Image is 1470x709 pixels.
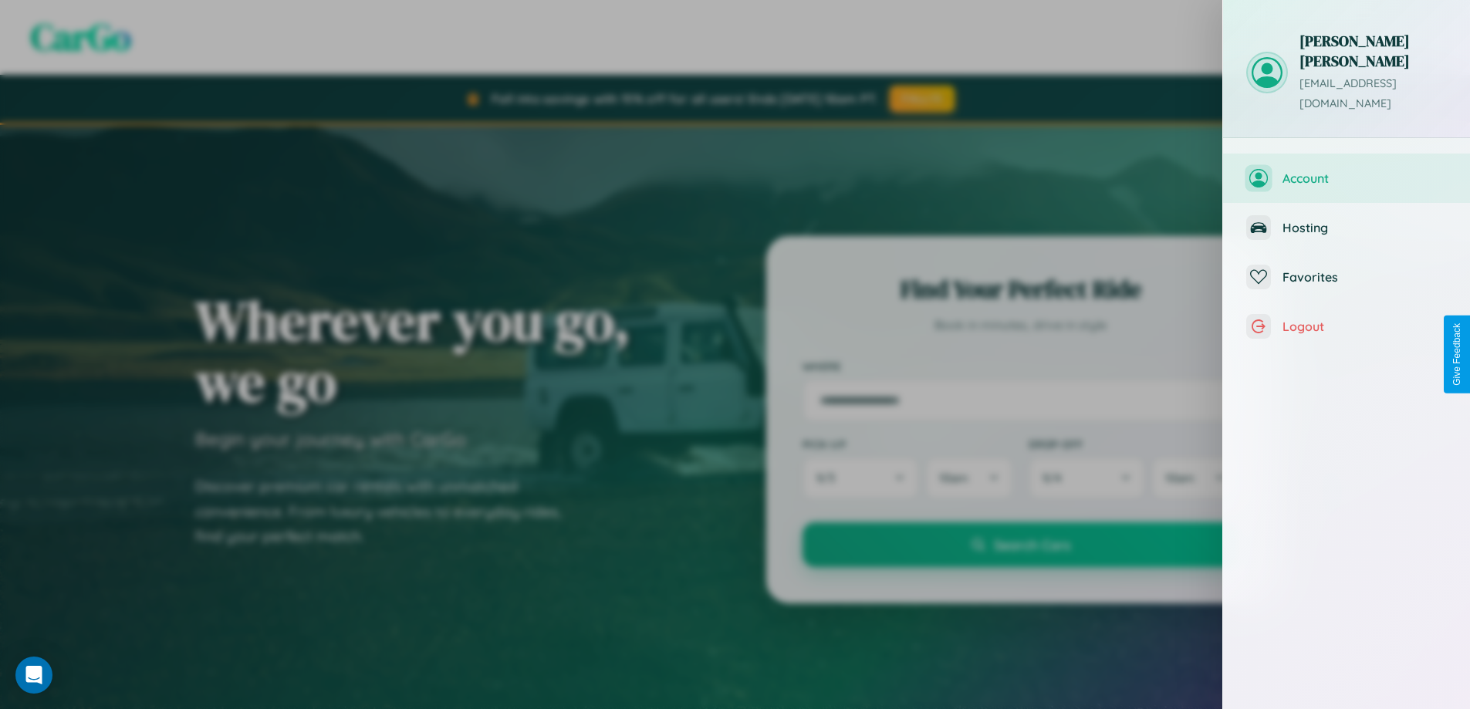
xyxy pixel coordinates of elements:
h3: [PERSON_NAME] [PERSON_NAME] [1299,31,1447,71]
div: Give Feedback [1451,323,1462,386]
button: Account [1223,154,1470,203]
span: Hosting [1282,220,1447,235]
p: [EMAIL_ADDRESS][DOMAIN_NAME] [1299,74,1447,114]
button: Favorites [1223,252,1470,302]
span: Favorites [1282,269,1447,285]
span: Logout [1282,319,1447,334]
span: Account [1282,170,1447,186]
button: Hosting [1223,203,1470,252]
div: Open Intercom Messenger [15,657,52,694]
button: Logout [1223,302,1470,351]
